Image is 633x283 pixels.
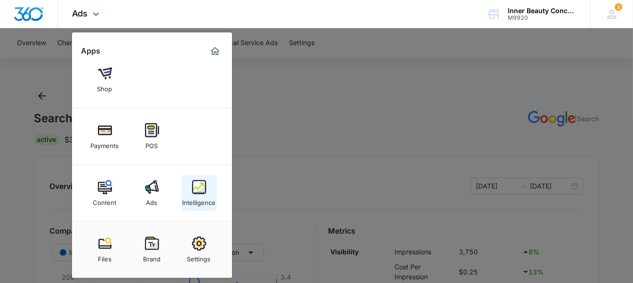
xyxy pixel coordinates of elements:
a: POS [134,118,170,154]
div: POS [146,137,158,149]
a: Marketing 360® Dashboard [208,44,223,59]
div: Ads [146,194,158,206]
div: account id [508,15,577,21]
div: Shop [97,80,112,93]
a: Payments [87,118,123,154]
div: account name [508,7,577,15]
a: Shop [87,62,123,97]
div: notifications count [615,3,622,11]
a: Ads [134,175,170,211]
a: Files [87,232,123,267]
div: Files [98,251,112,263]
div: Payments [91,137,119,149]
a: Settings [181,232,217,267]
span: Ads [72,8,88,18]
a: Intelligence [181,175,217,211]
div: Settings [187,251,211,263]
div: Intelligence [182,194,216,206]
a: Content [87,175,123,211]
h2: Apps [81,47,101,55]
div: Brand [143,251,160,263]
span: 1 [615,3,622,11]
a: Brand [134,232,170,267]
div: Content [93,194,117,206]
